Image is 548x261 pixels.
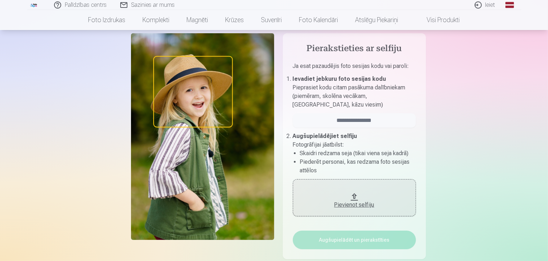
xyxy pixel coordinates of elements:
li: Skaidri redzama seja (tikai viena seja kadrā) [300,149,416,158]
a: Suvenīri [253,10,291,30]
button: Pievienot selfiju [293,179,416,216]
img: /fa1 [30,3,38,7]
p: Pieprasiet kodu citam pasākuma dalībniekam (piemēram, skolēna vecākam, [GEOGRAPHIC_DATA], kāzu vi... [293,83,416,109]
div: Pievienot selfiju [300,201,409,209]
b: Augšupielādējiet selfiju [293,133,357,139]
li: Piederēt personai, kas redzama foto sesijas attēlos [300,158,416,175]
a: Krūzes [217,10,253,30]
a: Foto izdrukas [80,10,134,30]
b: Ievadiet jebkuru foto sesijas kodu [293,75,386,82]
p: Fotogrāfijai jāatbilst : [293,141,416,149]
h4: Pierakstieties ar selfiju [293,43,416,55]
a: Foto kalendāri [291,10,347,30]
p: Ja esat pazaudējis foto sesijas kodu vai paroli : [293,62,416,75]
a: Magnēti [178,10,217,30]
button: Augšupielādēt un pierakstīties [293,231,416,249]
a: Komplekti [134,10,178,30]
a: Atslēgu piekariņi [347,10,407,30]
a: Visi produkti [407,10,469,30]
